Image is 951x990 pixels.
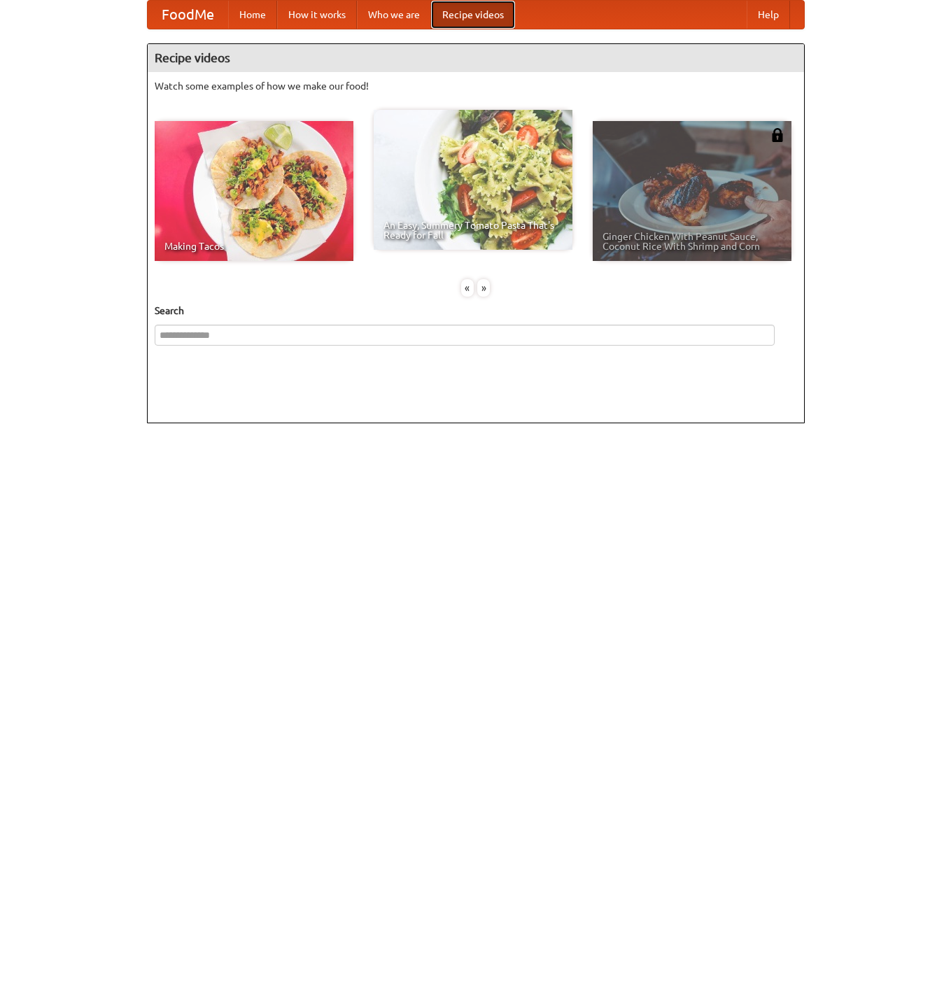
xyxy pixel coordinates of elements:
a: Home [228,1,277,29]
span: Making Tacos [164,241,344,251]
a: FoodMe [148,1,228,29]
a: Help [747,1,790,29]
a: Making Tacos [155,121,353,261]
a: Who we are [357,1,431,29]
h5: Search [155,304,797,318]
div: » [477,279,490,297]
h4: Recipe videos [148,44,804,72]
span: An Easy, Summery Tomato Pasta That's Ready for Fall [383,220,563,240]
a: How it works [277,1,357,29]
a: Recipe videos [431,1,515,29]
p: Watch some examples of how we make our food! [155,79,797,93]
img: 483408.png [770,128,784,142]
a: An Easy, Summery Tomato Pasta That's Ready for Fall [374,110,572,250]
div: « [461,279,474,297]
